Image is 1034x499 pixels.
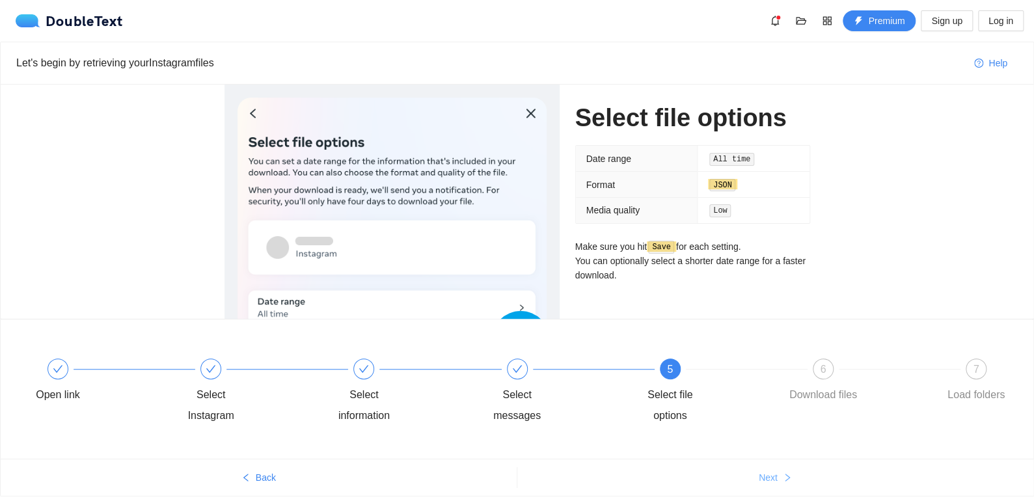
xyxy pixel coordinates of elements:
[16,14,123,27] div: DoubleText
[326,358,479,426] div: Select information
[843,10,916,31] button: thunderboltPremium
[1,467,517,488] button: leftBack
[709,204,731,217] code: Low
[765,16,785,26] span: bell
[667,364,673,375] span: 5
[988,56,1007,70] span: Help
[973,364,979,375] span: 7
[783,473,792,483] span: right
[938,358,1014,405] div: 7Load folders
[480,358,633,426] div: Select messages
[789,384,857,405] div: Download files
[586,180,615,190] span: Format
[988,14,1013,28] span: Log in
[791,16,811,26] span: folder-open
[16,14,46,27] img: logo
[241,473,251,483] span: left
[575,103,810,133] h1: Select file options
[359,364,369,374] span: check
[820,364,826,375] span: 6
[785,358,938,405] div: 6Download files
[817,16,837,26] span: appstore
[53,364,63,374] span: check
[978,10,1024,31] button: Log in
[709,179,735,192] code: JSON
[974,59,983,69] span: question-circle
[817,10,837,31] button: appstore
[759,470,778,485] span: Next
[206,364,216,374] span: check
[854,16,863,27] span: thunderbolt
[964,53,1018,74] button: question-circleHelp
[791,10,811,31] button: folder-open
[586,205,640,215] span: Media quality
[709,153,754,166] code: All time
[16,14,123,27] a: logoDoubleText
[931,14,962,28] span: Sign up
[765,10,785,31] button: bell
[173,384,249,426] div: Select Instagram
[256,470,276,485] span: Back
[575,239,810,283] p: Make sure you hit for each setting. You can optionally select a shorter date range for a faster d...
[512,364,523,374] span: check
[16,55,964,71] div: Let's begin by retrieving your Instagram files
[173,358,326,426] div: Select Instagram
[36,384,80,405] div: Open link
[20,358,173,405] div: Open link
[947,384,1005,405] div: Load folders
[326,384,401,426] div: Select information
[648,241,674,254] code: Save
[586,154,631,164] span: Date range
[868,14,905,28] span: Premium
[921,10,972,31] button: Sign up
[517,467,1034,488] button: Nextright
[633,358,785,426] div: 5Select file options
[480,384,555,426] div: Select messages
[633,384,708,426] div: Select file options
